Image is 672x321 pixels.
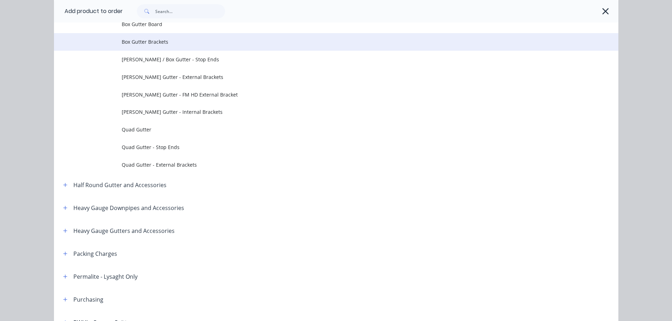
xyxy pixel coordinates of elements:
[122,108,519,116] span: [PERSON_NAME] Gutter - Internal Brackets
[155,4,225,18] input: Search...
[73,295,103,304] div: Purchasing
[122,143,519,151] span: Quad Gutter - Stop Ends
[122,20,519,28] span: Box Gutter Board
[73,227,175,235] div: Heavy Gauge Gutters and Accessories
[73,181,167,189] div: Half Round Gutter and Accessories
[122,161,519,168] span: Quad Gutter - External Brackets
[73,249,117,258] div: Packing Charges
[122,126,519,133] span: Quad Gutter
[122,91,519,98] span: [PERSON_NAME] Gutter - FM HD External Bracket
[73,272,138,281] div: Permalite - Lysaght Only
[122,38,519,45] span: Box Gutter Brackets
[73,204,184,212] div: Heavy Gauge Downpipes and Accessories
[122,73,519,81] span: [PERSON_NAME] Gutter - External Brackets
[122,56,519,63] span: [PERSON_NAME] / Box Gutter - Stop Ends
